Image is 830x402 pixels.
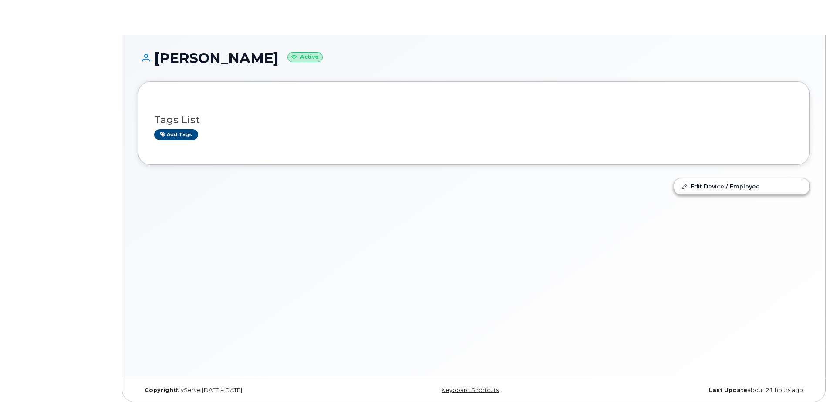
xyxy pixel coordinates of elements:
div: MyServe [DATE]–[DATE] [138,387,362,394]
a: Add tags [154,129,198,140]
h3: Tags List [154,114,793,125]
div: about 21 hours ago [586,387,810,394]
h1: [PERSON_NAME] [138,50,810,66]
strong: Copyright [145,387,176,393]
a: Edit Device / Employee [674,178,809,194]
small: Active [287,52,323,62]
a: Keyboard Shortcuts [442,387,499,393]
strong: Last Update [709,387,747,393]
